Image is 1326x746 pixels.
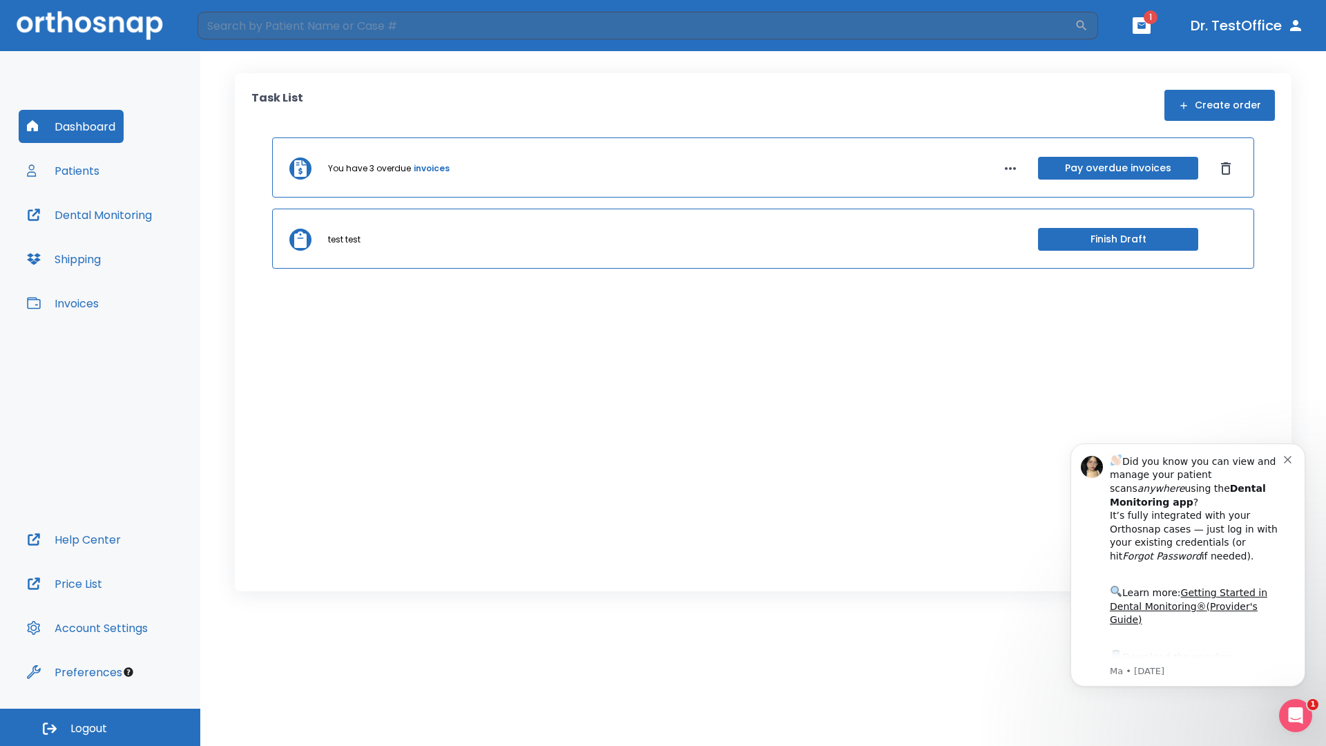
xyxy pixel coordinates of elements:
[70,721,107,736] span: Logout
[1215,157,1237,180] button: Dismiss
[1038,228,1198,251] button: Finish Draft
[1164,90,1275,121] button: Create order
[19,567,110,600] button: Price List
[1050,423,1326,709] iframe: Intercom notifications message
[1185,13,1309,38] button: Dr. TestOffice
[19,110,124,143] button: Dashboard
[122,666,135,678] div: Tooltip anchor
[1038,157,1198,180] button: Pay overdue invoices
[19,656,131,689] button: Preferences
[19,198,160,231] button: Dental Monitoring
[251,90,303,121] p: Task List
[60,242,234,255] p: Message from Ma, sent 2w ago
[328,233,361,246] p: test test
[17,11,163,39] img: Orthosnap
[414,162,450,175] a: invoices
[19,242,109,276] button: Shipping
[1279,699,1312,732] iframe: Intercom live chat
[234,30,245,41] button: Dismiss notification
[60,225,234,296] div: Download the app: | ​ Let us know if you need help getting started!
[198,12,1075,39] input: Search by Patient Name or Case #
[19,154,108,187] button: Patients
[1307,699,1318,710] span: 1
[328,162,411,175] p: You have 3 overdue
[1144,10,1157,24] span: 1
[60,229,183,254] a: App Store
[19,287,107,320] button: Invoices
[19,523,129,556] button: Help Center
[19,611,156,644] button: Account Settings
